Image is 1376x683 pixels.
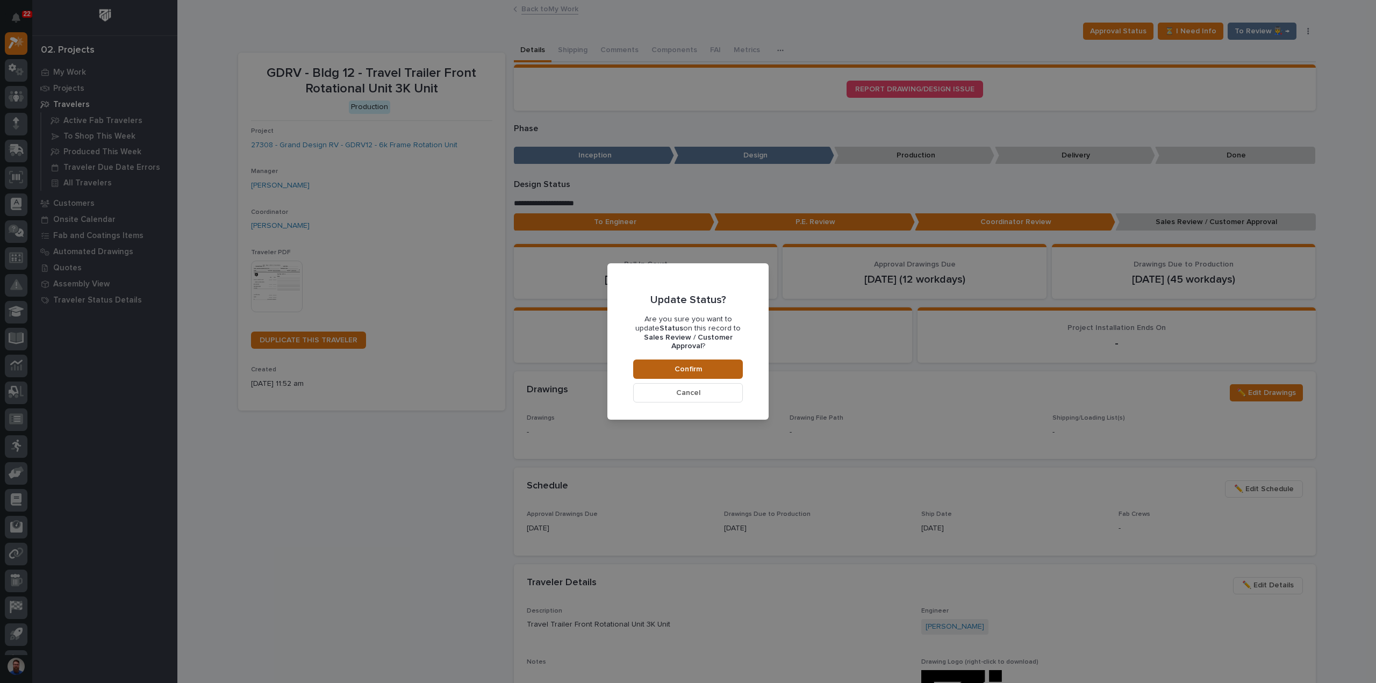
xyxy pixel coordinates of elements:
span: Cancel [676,388,700,398]
b: Status [660,325,683,332]
b: Sales Review / Customer Approval [644,334,733,350]
button: Cancel [633,383,743,402]
p: Are you sure you want to update on this record to ? [633,315,743,351]
button: Confirm [633,360,743,379]
span: Confirm [675,364,702,374]
p: Update Status? [650,293,726,306]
